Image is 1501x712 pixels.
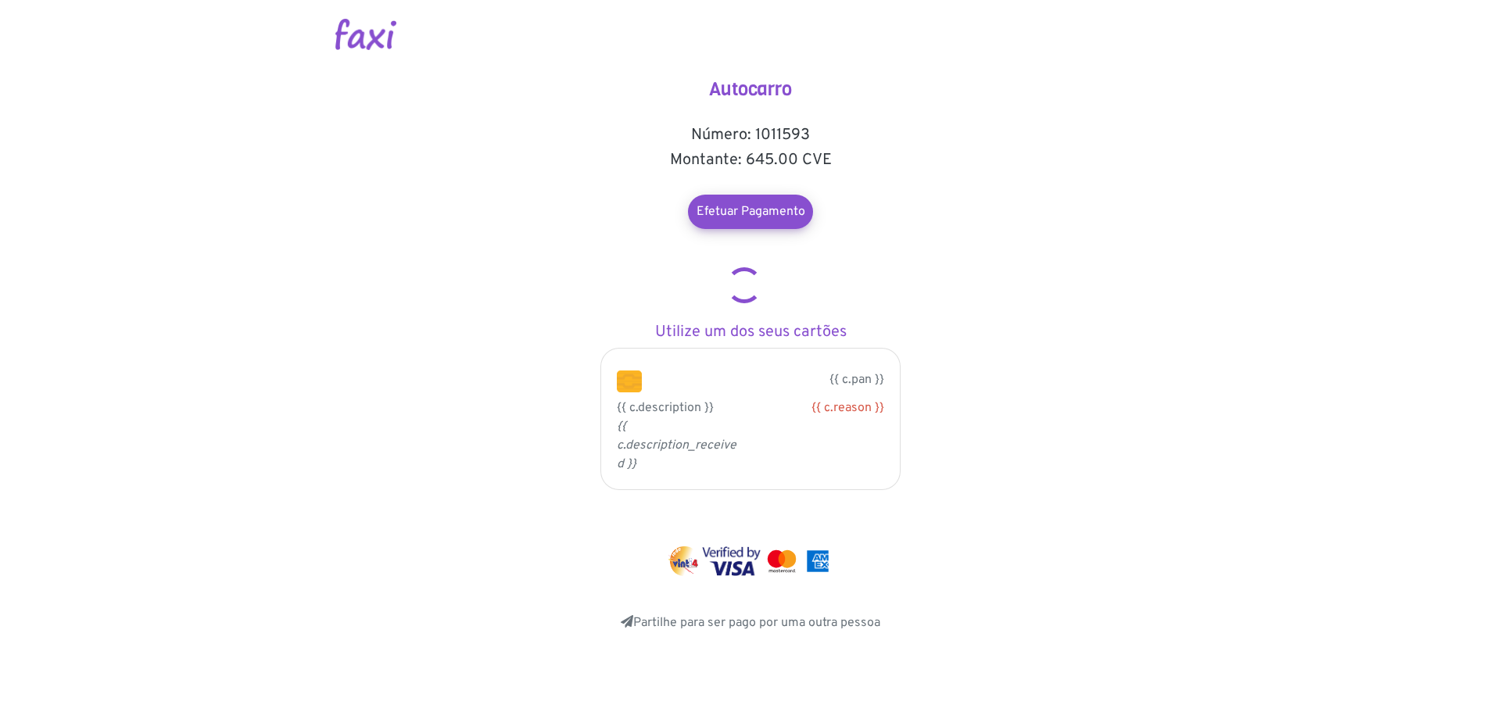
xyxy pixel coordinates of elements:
img: chip.png [617,370,642,392]
h5: Montante: 645.00 CVE [594,151,907,170]
img: mastercard [764,546,800,576]
h5: Utilize um dos seus cartões [594,323,907,342]
span: {{ c.description }} [617,400,714,416]
h5: Número: 1011593 [594,126,907,145]
img: mastercard [803,546,833,576]
img: visa [702,546,761,576]
h4: Autocarro [594,78,907,101]
a: Efetuar Pagamento [688,195,813,229]
i: {{ c.description_received }} [617,419,736,472]
a: Partilhe para ser pago por uma outra pessoa [621,615,880,631]
p: {{ c.pan }} [665,370,884,389]
div: {{ c.reason }} [762,399,884,417]
img: vinti4 [668,546,700,576]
